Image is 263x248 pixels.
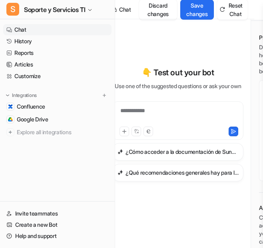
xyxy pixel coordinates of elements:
[3,230,112,242] a: Help and support
[6,128,14,136] img: explore all integrations
[219,6,225,12] img: reset
[3,36,112,47] a: History
[3,114,112,125] a: Google DriveGoogle Drive
[17,115,48,123] span: Google Drive
[3,59,112,70] a: Articles
[113,143,243,161] button: ¿Cómo acceder a la documentación de SunSystems/Q&A?¿Cómo acceder a la documentación de SunSystems...
[6,3,19,16] span: S
[3,208,112,219] a: Invite teammates
[3,47,112,58] a: Reports
[17,126,108,139] span: Explore all integrations
[3,219,112,230] a: Create a new Bot
[102,93,107,98] img: menu_add.svg
[24,4,85,15] span: Soporte y Servicios TI
[113,164,243,181] button: ¿Qué recomendaciones generales hay para la Mesa y Especialistas en Bolivar Conmigo?¿Qué recomenda...
[118,169,123,175] img: ¿Qué recomendaciones generales hay para la Mesa y Especialistas en Bolivar Conmigo?
[8,117,13,122] img: Google Drive
[126,168,239,177] h3: ¿Qué recomendaciones generales hay para la Mesa y Especialistas en Bolivar Conmigo?
[142,67,214,79] p: 👇 Test out your bot
[3,24,112,35] a: Chat
[12,92,37,99] p: Integrations
[3,71,112,82] a: Customize
[8,104,13,109] img: Confluence
[17,103,45,111] span: Confluence
[115,82,241,90] p: Use one of the suggested questions or ask your own
[126,147,239,156] h3: ¿Cómo acceder a la documentación de SunSystems/Q&A?
[119,5,131,14] div: Chat
[5,93,10,98] img: expand menu
[118,149,123,155] img: ¿Cómo acceder a la documentación de SunSystems/Q&A?
[3,101,112,112] a: ConfluenceConfluence
[3,127,112,138] a: Explore all integrations
[3,91,39,99] button: Integrations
